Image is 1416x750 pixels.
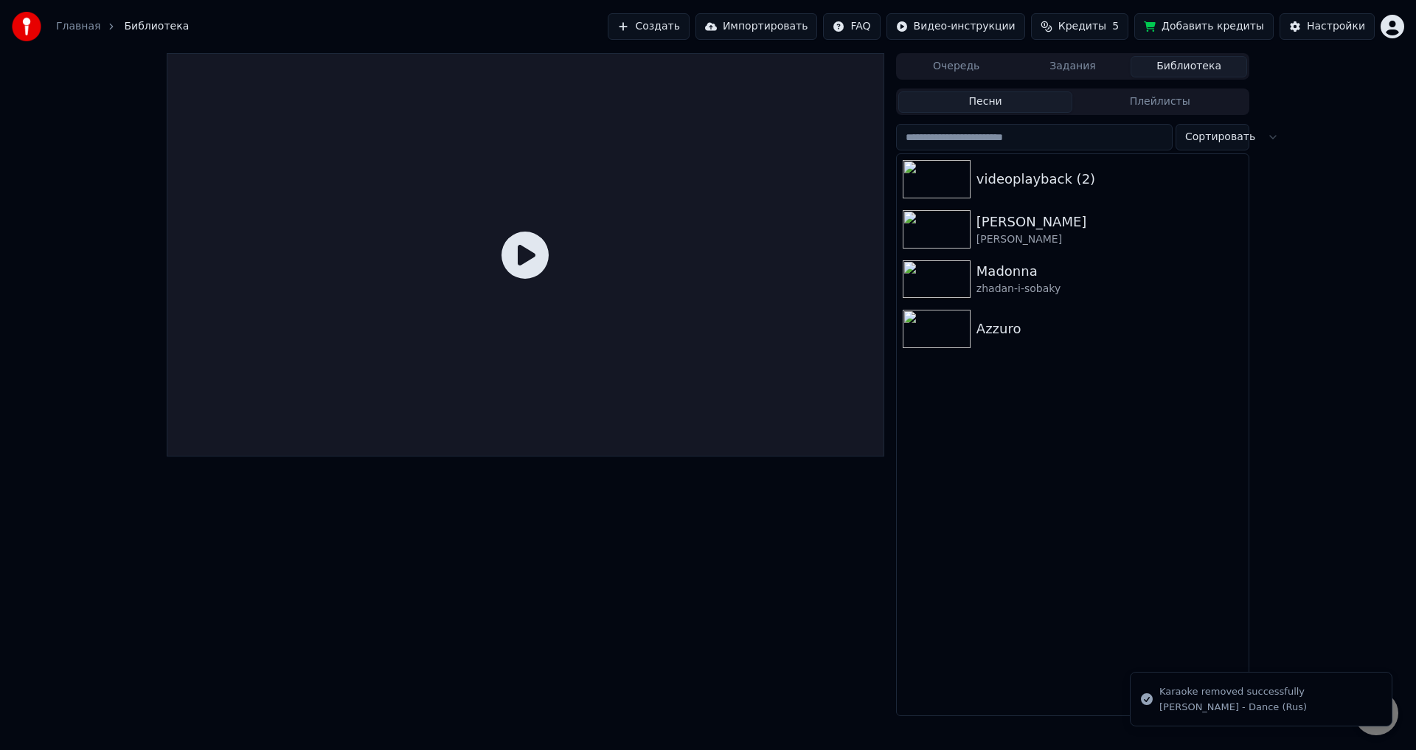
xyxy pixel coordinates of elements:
[976,261,1243,282] div: Madonna
[898,91,1073,113] button: Песни
[56,19,189,34] nav: breadcrumb
[898,56,1015,77] button: Очередь
[1159,701,1307,714] div: [PERSON_NAME] - Dance (Rus)
[1131,56,1247,77] button: Библиотека
[124,19,189,34] span: Библиотека
[976,169,1243,190] div: videoplayback (2)
[1072,91,1247,113] button: Плейлисты
[608,13,689,40] button: Создать
[1015,56,1131,77] button: Задания
[695,13,818,40] button: Импортировать
[12,12,41,41] img: youka
[1058,19,1106,34] span: Кредиты
[823,13,880,40] button: FAQ
[1185,130,1255,145] span: Сортировать
[976,212,1243,232] div: [PERSON_NAME]
[1280,13,1375,40] button: Настройки
[976,282,1243,296] div: zhadan-i-sobaky
[1159,684,1307,699] div: Karaoke removed successfully
[1134,13,1274,40] button: Добавить кредиты
[1031,13,1128,40] button: Кредиты5
[976,232,1243,247] div: [PERSON_NAME]
[56,19,100,34] a: Главная
[886,13,1025,40] button: Видео-инструкции
[1112,19,1119,34] span: 5
[976,319,1243,339] div: Azzuro
[1307,19,1365,34] div: Настройки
